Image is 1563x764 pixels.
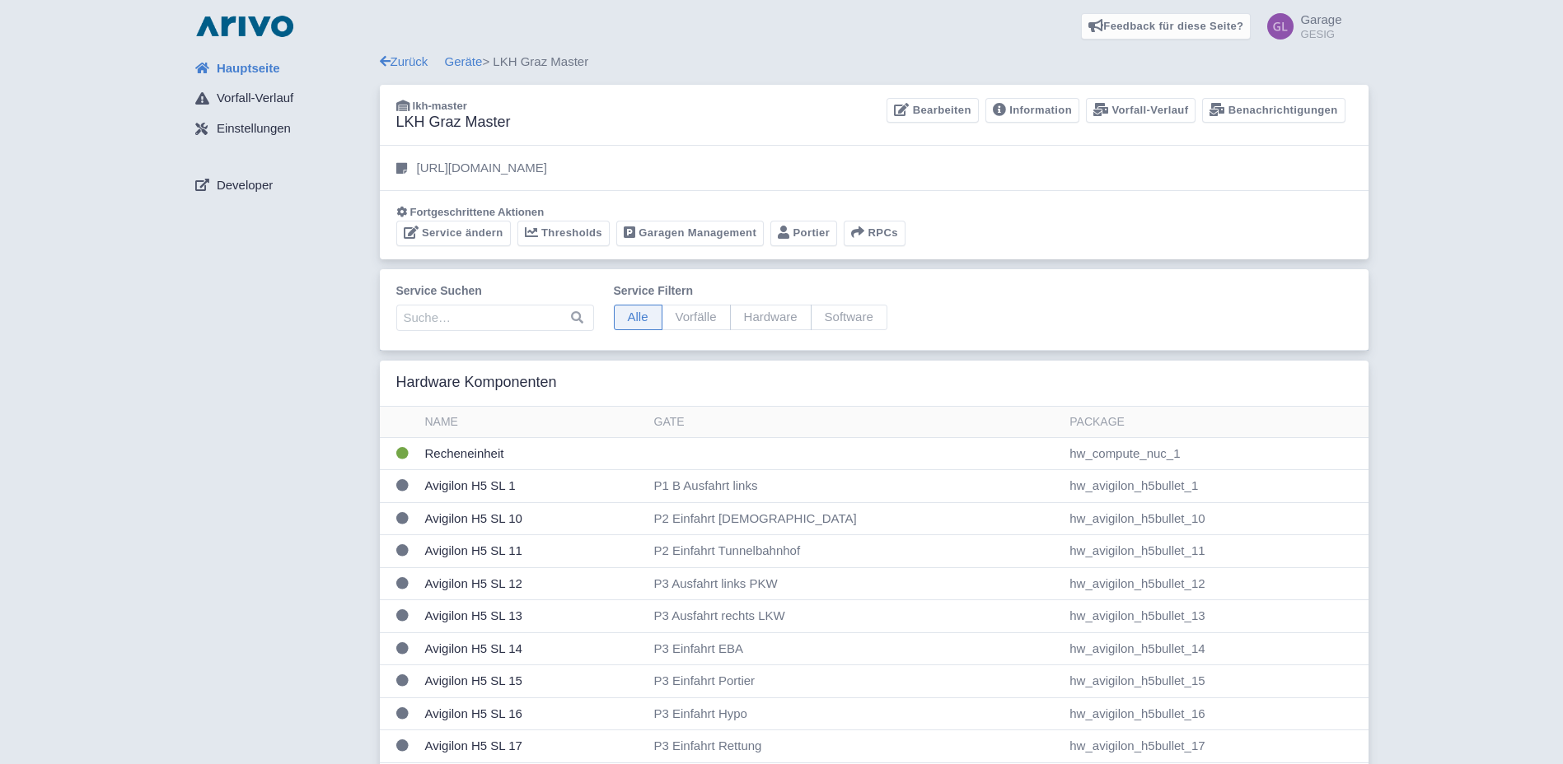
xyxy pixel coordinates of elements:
td: P3 Einfahrt Portier [648,665,1064,698]
a: Portier [770,221,837,246]
td: Avigilon H5 SL 11 [419,535,648,568]
span: lkh-master [413,100,467,112]
span: Garage [1300,12,1341,26]
th: Name [419,407,648,438]
img: logo [192,13,297,40]
label: Service suchen [396,282,594,300]
td: hw_avigilon_h5bullet_11 [1063,535,1368,568]
p: [URL][DOMAIN_NAME] [417,159,547,178]
span: Hauptseite [217,59,280,78]
td: hw_avigilon_h5bullet_1 [1063,470,1368,503]
a: Vorfall-Verlauf [182,83,380,114]
td: P2 Einfahrt Tunnelbahnhof [648,535,1064,568]
span: Vorfall-Verlauf [217,89,293,108]
td: Avigilon H5 SL 12 [419,567,648,600]
button: RPCs [844,221,906,246]
span: Alle [614,305,662,330]
a: Garage GESIG [1257,13,1341,40]
td: P3 Ausfahrt links PKW [648,567,1064,600]
td: Avigilon H5 SL 17 [419,730,648,763]
th: Package [1063,407,1368,438]
td: hw_avigilon_h5bullet_15 [1063,665,1368,698]
td: P3 Ausfahrt rechts LKW [648,600,1064,633]
a: Service ändern [396,221,511,246]
a: Benachrichtigungen [1202,98,1345,123]
td: Avigilon H5 SL 10 [419,502,648,535]
td: hw_avigilon_h5bullet_13 [1063,600,1368,633]
span: Einstellungen [217,119,291,138]
span: Developer [217,176,273,195]
input: Suche… [396,305,594,331]
span: Vorfälle [662,305,731,330]
td: Recheneinheit [419,437,648,470]
td: Avigilon H5 SL 15 [419,665,648,698]
td: P2 Einfahrt [DEMOGRAPHIC_DATA] [648,502,1064,535]
td: hw_avigilon_h5bullet_17 [1063,730,1368,763]
a: Zurück [380,54,428,68]
td: P3 Einfahrt Rettung [648,730,1064,763]
td: P1 B Ausfahrt links [648,470,1064,503]
a: Garagen Management [616,221,764,246]
small: GESIG [1300,29,1341,40]
a: Hauptseite [182,53,380,84]
td: Avigilon H5 SL 1 [419,470,648,503]
td: hw_avigilon_h5bullet_12 [1063,567,1368,600]
td: hw_compute_nuc_1 [1063,437,1368,470]
a: Geräte [445,54,483,68]
a: Einstellungen [182,114,380,145]
td: Avigilon H5 SL 16 [419,697,648,730]
th: Gate [648,407,1064,438]
td: Avigilon H5 SL 14 [419,632,648,665]
span: Software [811,305,887,330]
a: Developer [182,170,380,201]
a: Vorfall-Verlauf [1086,98,1196,123]
a: Thresholds [517,221,610,246]
a: Feedback für diese Seite? [1081,13,1252,40]
td: hw_avigilon_h5bullet_10 [1063,502,1368,535]
td: P3 Einfahrt EBA [648,632,1064,665]
a: Bearbeiten [887,98,978,123]
a: Information [985,98,1079,123]
span: Hardware [730,305,812,330]
span: Fortgeschrittene Aktionen [410,206,545,218]
h3: LKH Graz Master [396,114,511,132]
label: Service filtern [614,282,887,300]
td: hw_avigilon_h5bullet_16 [1063,697,1368,730]
div: > LKH Graz Master [380,53,1369,72]
h3: Hardware Komponenten [396,374,557,392]
td: hw_avigilon_h5bullet_14 [1063,632,1368,665]
td: Avigilon H5 SL 13 [419,600,648,633]
td: P3 Einfahrt Hypo [648,697,1064,730]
